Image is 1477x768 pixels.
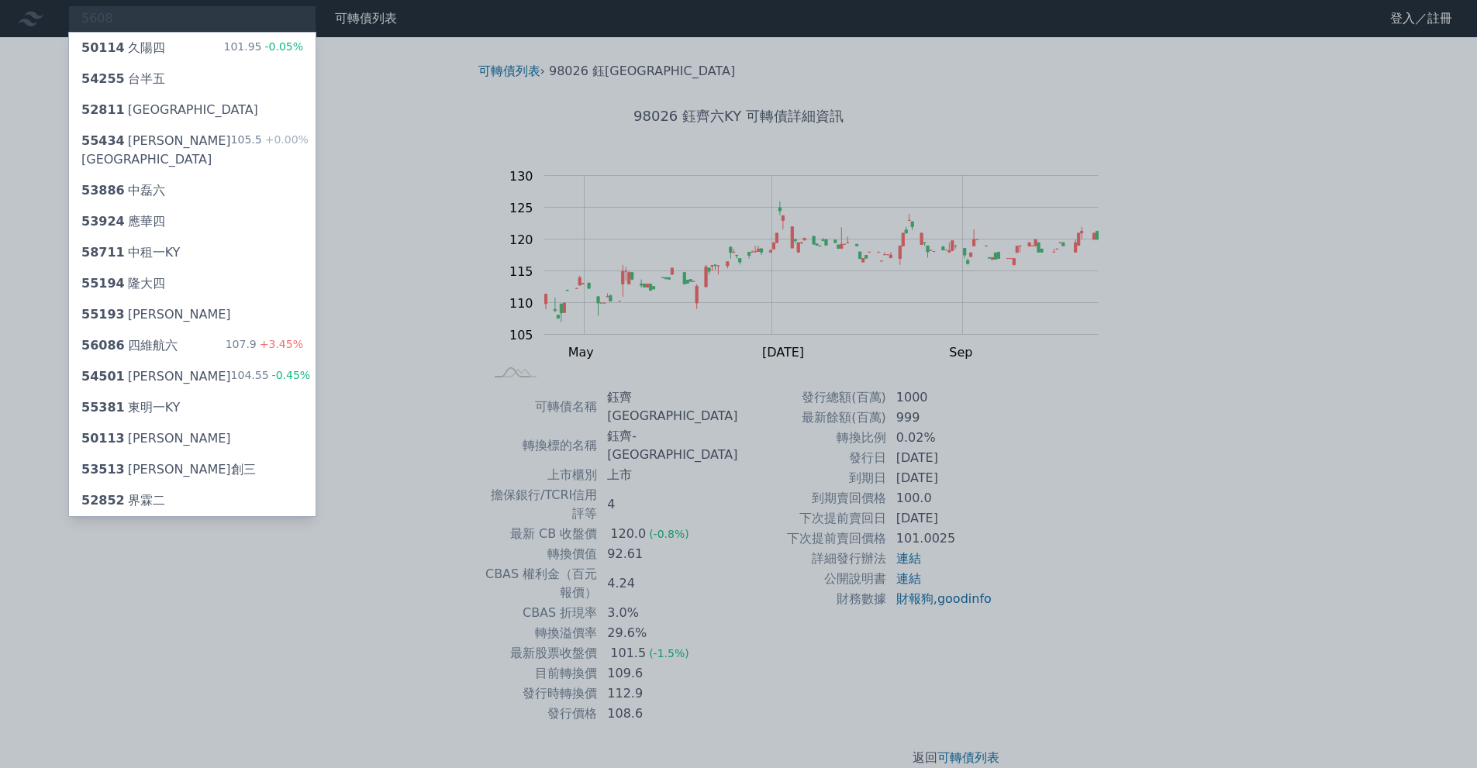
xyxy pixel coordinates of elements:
[81,462,125,477] span: 53513
[81,70,165,88] div: 台半五
[69,423,316,454] a: 50113[PERSON_NAME]
[257,338,303,350] span: +3.45%
[81,214,125,229] span: 53924
[69,206,316,237] a: 53924應華四
[81,39,165,57] div: 久陽四
[69,126,316,175] a: 55434[PERSON_NAME][GEOGRAPHIC_DATA] 105.5+0.00%
[81,183,125,198] span: 53886
[231,132,309,169] div: 105.5
[81,460,256,479] div: [PERSON_NAME]創三
[81,493,125,508] span: 52852
[261,40,303,53] span: -0.05%
[81,133,125,148] span: 55434
[69,330,316,361] a: 56086四維航六 107.9+3.45%
[81,243,180,262] div: 中租一KY
[81,40,125,55] span: 50114
[69,485,316,516] a: 52852界霖二
[69,95,316,126] a: 52811[GEOGRAPHIC_DATA]
[81,398,180,417] div: 東明一KY
[262,133,309,146] span: +0.00%
[269,369,311,381] span: -0.45%
[81,367,231,386] div: [PERSON_NAME]
[69,454,316,485] a: 53513[PERSON_NAME]創三
[81,336,178,355] div: 四維航六
[81,274,165,293] div: 隆大四
[81,429,231,448] div: [PERSON_NAME]
[81,431,125,446] span: 50113
[81,307,125,322] span: 55193
[231,367,311,386] div: 104.55
[81,102,125,117] span: 52811
[81,400,125,415] span: 55381
[81,212,165,231] div: 應華四
[69,33,316,64] a: 50114久陽四 101.95-0.05%
[226,336,303,355] div: 107.9
[81,181,165,200] div: 中磊六
[69,299,316,330] a: 55193[PERSON_NAME]
[69,237,316,268] a: 58711中租一KY
[81,276,125,291] span: 55194
[81,132,231,169] div: [PERSON_NAME][GEOGRAPHIC_DATA]
[81,491,165,510] div: 界霖二
[69,64,316,95] a: 54255台半五
[69,175,316,206] a: 53886中磊六
[223,39,303,57] div: 101.95
[69,268,316,299] a: 55194隆大四
[81,245,125,260] span: 58711
[69,361,316,392] a: 54501[PERSON_NAME] 104.55-0.45%
[81,369,125,384] span: 54501
[81,338,125,353] span: 56086
[81,101,258,119] div: [GEOGRAPHIC_DATA]
[81,71,125,86] span: 54255
[69,392,316,423] a: 55381東明一KY
[81,305,231,324] div: [PERSON_NAME]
